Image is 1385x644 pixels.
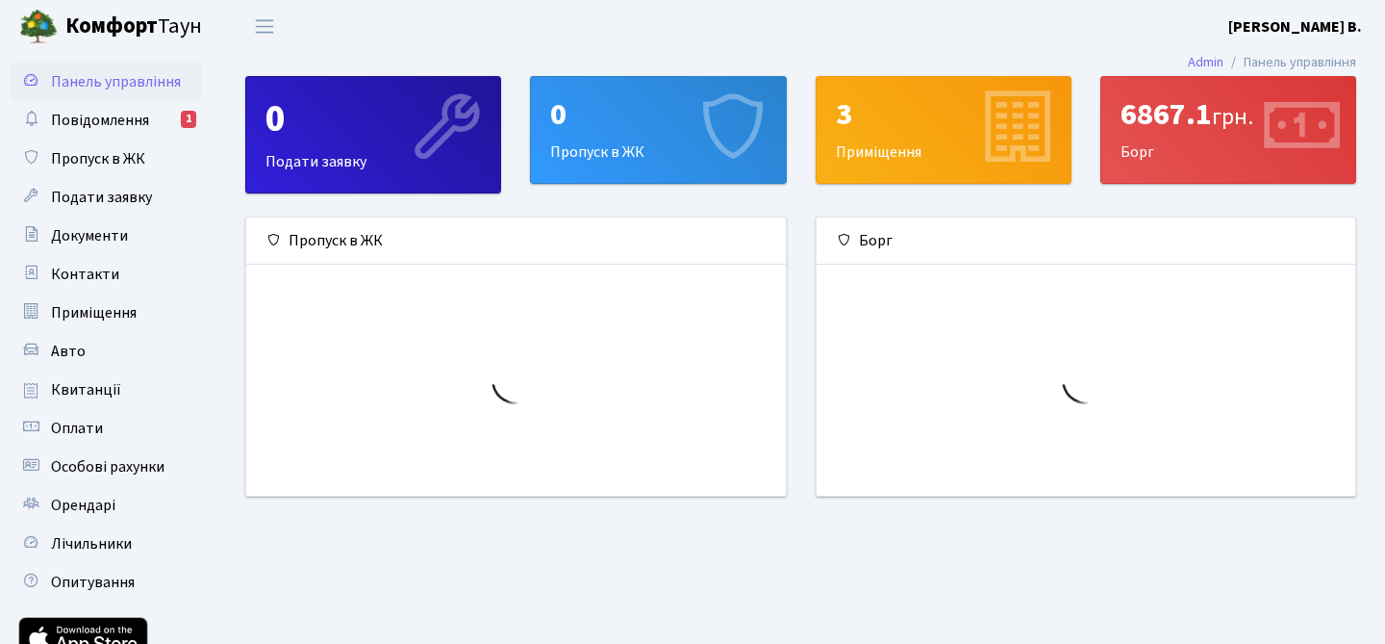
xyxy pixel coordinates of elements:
[1101,77,1355,183] div: Борг
[10,332,202,371] a: Авто
[1188,52,1223,72] a: Admin
[10,217,202,255] a: Документи
[10,140,202,178] a: Пропуск в ЖК
[51,533,132,554] span: Лічильники
[817,218,1356,265] div: Борг
[51,187,152,208] span: Подати заявку
[10,409,202,448] a: Оплати
[51,456,164,477] span: Особові рахунки
[51,379,121,400] span: Квитанції
[246,77,500,193] div: Подати заявку
[65,11,202,43] span: Таун
[51,341,86,362] span: Авто
[51,71,181,92] span: Панель управління
[51,302,137,323] span: Приміщення
[51,264,119,285] span: Контакти
[19,8,58,46] img: logo.png
[1228,15,1362,39] a: [PERSON_NAME] В.
[531,77,785,183] div: Пропуск в ЖК
[10,178,202,217] a: Подати заявку
[240,11,289,42] button: Переключити навігацію
[10,448,202,486] a: Особові рахунки
[10,525,202,563] a: Лічильники
[51,418,103,439] span: Оплати
[10,486,202,525] a: Орендарі
[265,96,481,142] div: 0
[817,77,1070,183] div: Приміщення
[1159,42,1385,83] nav: breadcrumb
[816,76,1071,184] a: 3Приміщення
[836,96,1051,133] div: 3
[51,572,135,593] span: Опитування
[51,110,149,131] span: Повідомлення
[10,371,202,409] a: Квитанції
[246,218,786,265] div: Пропуск в ЖК
[181,111,196,128] div: 1
[1121,96,1336,133] div: 6867.1
[65,11,158,41] b: Комфорт
[530,76,786,184] a: 0Пропуск в ЖК
[1212,100,1253,134] span: грн.
[10,101,202,140] a: Повідомлення1
[10,63,202,101] a: Панель управління
[550,96,766,133] div: 0
[1228,16,1362,38] b: [PERSON_NAME] В.
[1223,52,1356,73] li: Панель управління
[51,148,145,169] span: Пропуск в ЖК
[245,76,501,193] a: 0Подати заявку
[51,225,128,246] span: Документи
[10,563,202,602] a: Опитування
[10,294,202,332] a: Приміщення
[51,495,115,516] span: Орендарі
[10,255,202,294] a: Контакти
